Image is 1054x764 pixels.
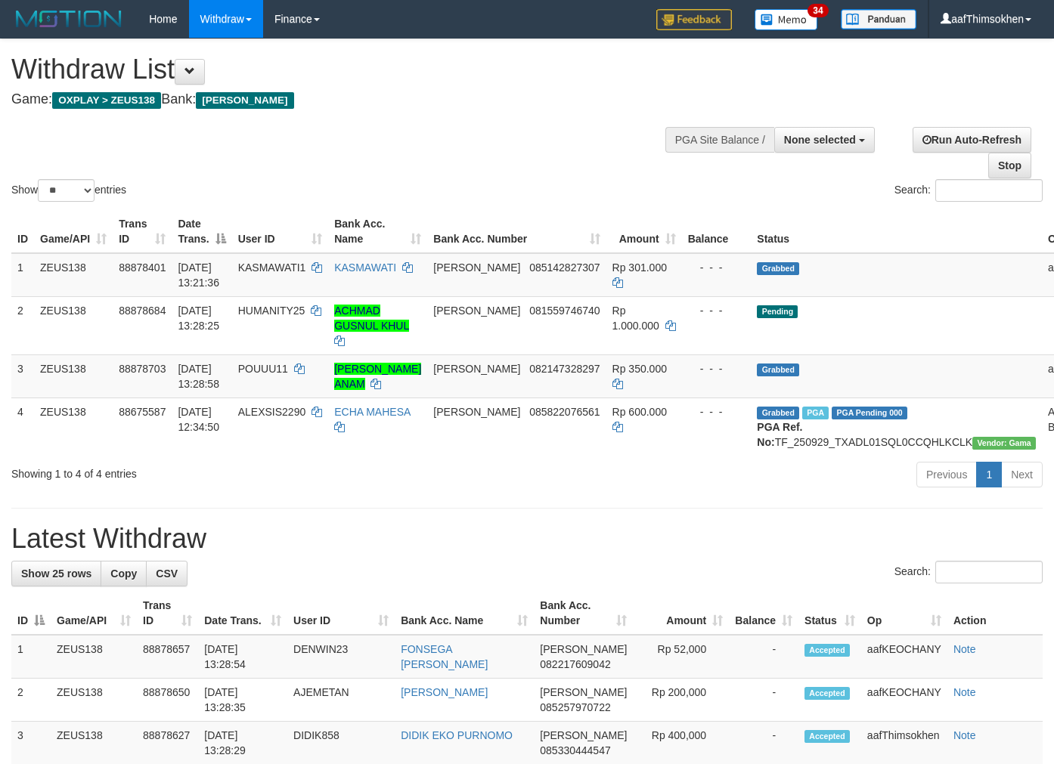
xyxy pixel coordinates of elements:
a: 1 [976,462,1002,487]
a: Note [953,729,976,741]
label: Search: [894,561,1043,583]
span: Show 25 rows [21,568,91,580]
td: 4 [11,397,34,456]
span: Accepted [804,730,850,743]
span: Accepted [804,687,850,700]
span: Copy 082147328297 to clipboard [529,363,600,375]
img: Button%20Memo.svg [755,9,818,30]
a: [PERSON_NAME] ANAM [334,363,421,390]
th: Balance [682,210,752,253]
th: Amount: activate to sort column ascending [633,592,729,635]
td: - [729,635,798,679]
span: HUMANITY25 [238,305,305,317]
td: ZEUS138 [51,635,137,679]
td: Rp 200,000 [633,679,729,722]
th: Status: activate to sort column ascending [798,592,861,635]
span: [PERSON_NAME] [433,305,520,317]
th: Op: activate to sort column ascending [861,592,947,635]
td: ZEUS138 [34,253,113,297]
a: ACHMAD GUSNUL KHUL [334,305,409,332]
td: 1 [11,253,34,297]
span: None selected [784,134,856,146]
span: KASMAWATI1 [238,261,306,274]
th: ID: activate to sort column descending [11,592,51,635]
span: Accepted [804,644,850,657]
th: Game/API: activate to sort column ascending [51,592,137,635]
td: TF_250929_TXADL01SQL0CCQHLKCLK [751,397,1042,456]
span: Grabbed [757,262,799,275]
td: - [729,679,798,722]
a: Show 25 rows [11,561,101,586]
span: 34 [808,4,828,17]
img: MOTION_logo.png [11,8,126,30]
th: Trans ID: activate to sort column ascending [137,592,198,635]
span: POUUU11 [238,363,288,375]
span: 88878684 [119,305,166,317]
th: Status [751,210,1042,253]
a: Note [953,686,976,698]
span: PGA Pending [832,407,907,419]
a: [PERSON_NAME] [401,686,488,698]
td: DENWIN23 [287,635,395,679]
th: Bank Acc. Name: activate to sort column ascending [395,592,534,635]
th: Bank Acc. Name: activate to sort column ascending [328,210,427,253]
th: Bank Acc. Number: activate to sort column ascending [427,210,606,253]
span: OXPLAY > ZEUS138 [52,92,161,109]
th: Bank Acc. Number: activate to sort column ascending [534,592,633,635]
a: ECHA MAHESA [334,406,410,418]
span: [PERSON_NAME] [540,643,627,655]
input: Search: [935,561,1043,583]
span: [DATE] 13:21:36 [178,261,219,289]
span: [DATE] 13:28:25 [178,305,219,332]
span: 88878401 [119,261,166,274]
td: 88878657 [137,635,198,679]
td: 2 [11,296,34,354]
h4: Game: Bank: [11,92,687,107]
td: aafKEOCHANY [861,679,947,722]
span: [PERSON_NAME] [540,686,627,698]
a: FONSEGA [PERSON_NAME] [401,643,488,670]
span: [PERSON_NAME] [196,92,293,109]
label: Show entries [11,179,126,202]
button: None selected [774,127,875,153]
span: [PERSON_NAME] [433,406,520,418]
a: Previous [916,462,977,487]
th: User ID: activate to sort column ascending [287,592,395,635]
td: ZEUS138 [34,354,113,397]
span: CSV [156,568,178,580]
b: PGA Ref. No: [757,421,802,448]
td: ZEUS138 [34,296,113,354]
td: AJEMETAN [287,679,395,722]
a: Copy [101,561,147,586]
div: - - - [688,260,746,275]
th: ID [11,210,34,253]
span: Rp 1.000.000 [612,305,659,332]
th: Trans ID: activate to sort column ascending [113,210,172,253]
td: [DATE] 13:28:54 [198,635,287,679]
a: KASMAWATI [334,261,396,274]
td: 2 [11,679,51,722]
td: ZEUS138 [34,397,113,456]
th: Amount: activate to sort column ascending [606,210,682,253]
th: Date Trans.: activate to sort column descending [172,210,231,253]
th: Balance: activate to sort column ascending [729,592,798,635]
th: Date Trans.: activate to sort column ascending [198,592,287,635]
span: 88878703 [119,363,166,375]
span: Copy 085142827307 to clipboard [529,261,600,274]
span: Copy 082217609042 to clipboard [540,658,610,670]
th: Action [947,592,1043,635]
a: Stop [988,153,1031,178]
div: PGA Site Balance / [665,127,774,153]
td: 1 [11,635,51,679]
span: Copy [110,568,137,580]
span: Grabbed [757,363,799,376]
span: Pending [757,305,798,318]
label: Search: [894,179,1043,202]
input: Search: [935,179,1043,202]
span: Copy 085330444547 to clipboard [540,744,610,756]
span: [DATE] 13:28:58 [178,363,219,390]
a: Run Auto-Refresh [913,127,1031,153]
span: [DATE] 12:34:50 [178,406,219,433]
th: Game/API: activate to sort column ascending [34,210,113,253]
div: - - - [688,361,746,376]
